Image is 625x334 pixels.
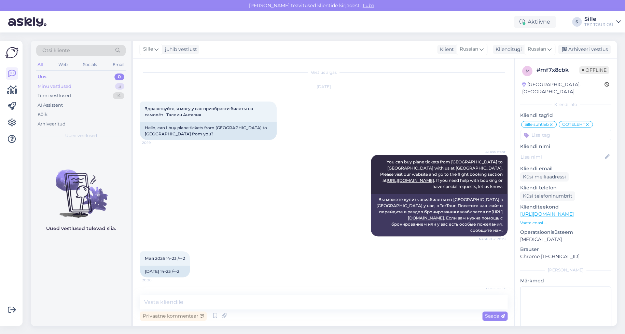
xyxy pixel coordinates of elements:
p: Kliendi nimi [520,143,611,150]
span: Otsi kliente [42,47,70,54]
div: Arhiveeritud [38,121,66,128]
p: Chrome [TECHNICAL_ID] [520,253,611,260]
div: juhib vestlust [162,46,197,53]
div: 3 [115,83,124,90]
span: You can buy plane tickets from [GEOGRAPHIC_DATA] to [GEOGRAPHIC_DATA] with us at [GEOGRAPHIC_DATA... [380,159,504,189]
span: Offline [579,66,609,74]
p: Vaata edasi ... [520,220,611,226]
span: Saada [485,313,505,319]
div: [DATE] 14-23 /+-2 [140,266,190,277]
p: Kliendi email [520,165,611,172]
div: Hello, can I buy plane tickets from [GEOGRAPHIC_DATA] to [GEOGRAPHIC_DATA] from you? [140,122,277,140]
span: Май 2026 14-23 /+-2 [145,256,185,261]
div: Web [57,60,69,69]
div: Вы можете купить авиабилеты из [GEOGRAPHIC_DATA] в [GEOGRAPHIC_DATA] у нас, в TezTour. Посетите н... [371,194,508,236]
a: SilleTEZ TOUR OÜ [584,16,621,27]
span: 20:19 [142,140,168,145]
div: Aktiivne [514,16,556,28]
div: [GEOGRAPHIC_DATA], [GEOGRAPHIC_DATA] [522,81,605,95]
img: No chats [31,157,131,219]
div: AI Assistent [38,102,63,109]
p: Operatsioonisüsteem [520,229,611,236]
a: [URL][DOMAIN_NAME] [520,211,574,217]
div: [DATE] [140,84,508,90]
p: Märkmed [520,277,611,284]
div: Kliendi info [520,102,611,108]
span: Nähtud ✓ 20:19 [479,237,505,242]
div: Socials [82,60,98,69]
div: Tiimi vestlused [38,92,71,99]
div: S [572,17,582,27]
p: [MEDICAL_DATA] [520,236,611,243]
span: AI Assistent [480,149,505,155]
span: Здравствуйте, я могу у вас приобрести билеты на самолёт Таллин Анталия [145,106,254,117]
div: All [36,60,44,69]
div: Kõik [38,111,47,118]
div: Klient [437,46,454,53]
div: Privaatne kommentaar [140,311,207,321]
span: OOTELEHT [562,122,585,126]
p: Kliendi telefon [520,184,611,191]
div: Email [111,60,126,69]
input: Lisa tag [520,130,611,140]
div: Arhiveeri vestlus [558,45,611,54]
div: Küsi meiliaadressi [520,172,569,182]
div: TEZ TOUR OÜ [584,22,613,27]
span: Sille [143,45,153,53]
div: Vestlus algas [140,69,508,76]
div: Klienditugi [493,46,522,53]
span: 20:20 [142,278,168,283]
div: [PERSON_NAME] [520,267,611,273]
div: Uus [38,74,46,80]
span: Luba [361,2,376,9]
p: Klienditeekond [520,203,611,211]
div: # mf7x8cbk [537,66,579,74]
span: AI Assistent [480,287,505,292]
input: Lisa nimi [520,153,603,161]
span: m [526,68,529,74]
div: Sille [584,16,613,22]
span: Russian [528,45,546,53]
div: 0 [114,74,124,80]
div: Küsi telefoninumbrit [520,191,575,201]
img: Askly Logo [5,46,18,59]
div: Minu vestlused [38,83,71,90]
p: Kliendi tag'id [520,112,611,119]
span: Russian [460,45,478,53]
p: Brauser [520,246,611,253]
span: Sille suhtleb [525,122,549,126]
div: 14 [113,92,124,99]
a: [URL][DOMAIN_NAME] [387,178,434,183]
p: Uued vestlused tulevad siia. [46,225,116,232]
span: Uued vestlused [65,133,97,139]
